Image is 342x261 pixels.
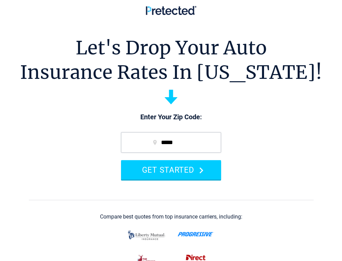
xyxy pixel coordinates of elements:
h1: Let's Drop Your Auto Insurance Rates In [US_STATE]! [20,36,322,85]
img: progressive [178,232,214,237]
button: GET STARTED [121,160,221,179]
img: Pretected Logo [146,6,196,15]
div: Compare best quotes from top insurance carriers, including: [100,214,242,220]
p: Enter Your Zip Code: [114,112,228,122]
img: liberty [126,227,167,243]
input: zip code [121,132,221,153]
